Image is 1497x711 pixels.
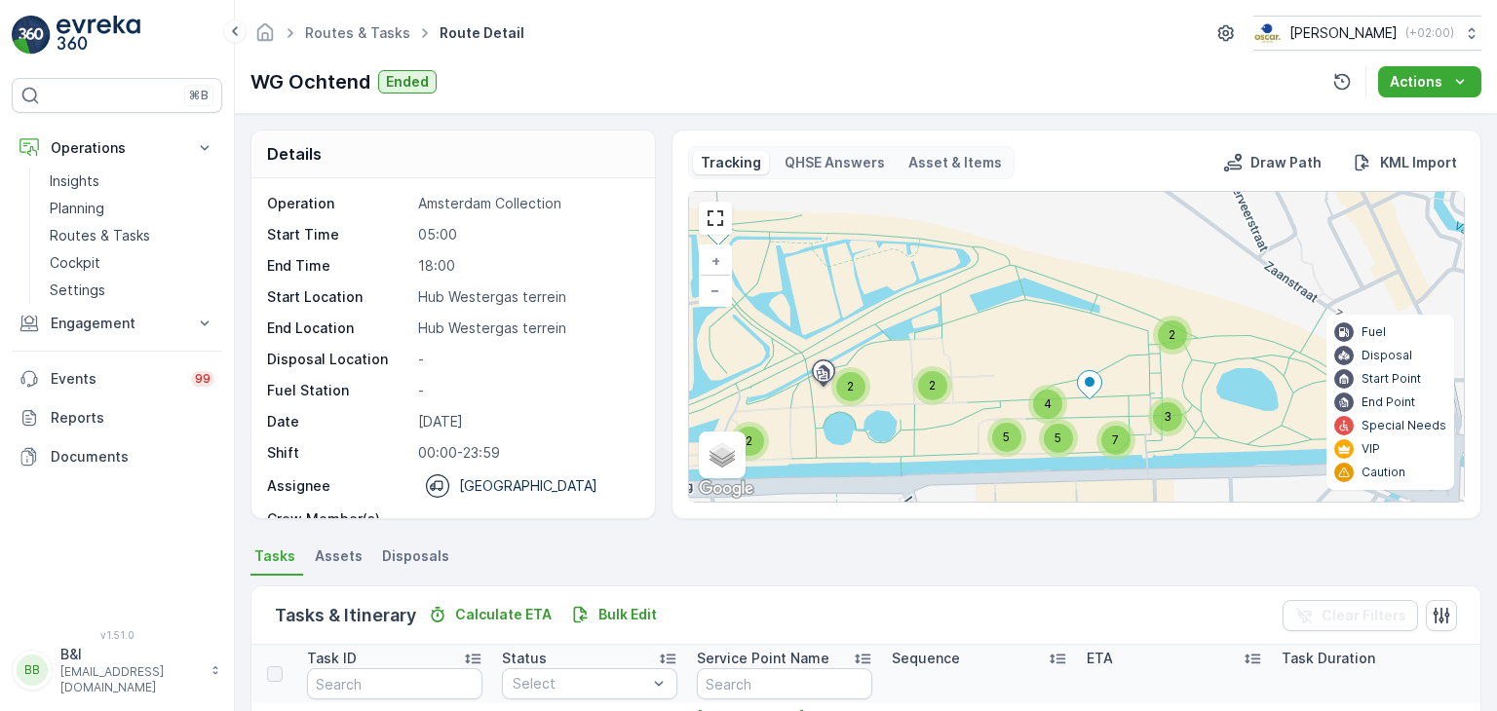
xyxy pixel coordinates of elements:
[418,194,633,213] p: Amsterdam Collection
[1169,327,1175,342] span: 2
[267,350,410,369] p: Disposal Location
[17,655,48,686] div: BB
[418,287,633,307] p: Hub Westergas terrein
[418,443,633,463] p: 00:00-23:59
[60,664,201,695] p: [EMAIL_ADDRESS][DOMAIN_NAME]
[267,476,330,496] p: Assignee
[50,171,99,191] p: Insights
[701,153,761,172] p: Tracking
[12,359,222,398] a: Events99
[50,199,104,218] p: Planning
[418,256,633,276] p: 18:00
[42,195,222,222] a: Planning
[12,304,222,343] button: Engagement
[459,476,597,496] p: [GEOGRAPHIC_DATA]
[908,153,1002,172] p: Asset & Items
[929,378,936,393] span: 2
[1039,419,1078,458] div: 5
[12,437,222,476] a: Documents
[195,371,211,387] p: 99
[378,70,437,94] button: Ended
[418,225,633,244] p: 05:00
[50,281,105,300] p: Settings
[1028,385,1067,424] div: 4
[847,379,854,393] span: 2
[1148,397,1187,436] div: 3
[418,509,633,529] p: -
[267,256,410,276] p: End Time
[697,649,829,668] p: Service Point Name
[436,23,528,43] span: Route Detail
[502,649,547,668] p: Status
[267,381,410,400] p: Fuel Station
[913,366,952,405] div: 2
[12,645,222,695] button: BBB&I[EMAIL_ADDRESS][DOMAIN_NAME]
[785,153,885,172] p: QHSE Answers
[51,408,214,428] p: Reports
[1362,348,1412,363] p: Disposal
[1003,430,1010,444] span: 5
[418,318,633,338] p: Hub Westergas terrein
[418,412,633,431] p: [DATE]
[694,476,758,502] img: Google
[42,222,222,249] a: Routes & Tasks
[418,350,633,369] p: -
[831,367,870,406] div: 2
[42,277,222,304] a: Settings
[267,509,410,529] p: Crew Member(s)
[1164,409,1171,424] span: 3
[689,192,1464,502] div: 0
[1289,23,1398,43] p: [PERSON_NAME]
[189,88,209,103] p: ⌘B
[267,318,410,338] p: End Location
[1153,316,1192,355] div: 2
[1044,396,1052,411] span: 4
[1055,430,1061,445] span: 5
[1250,153,1322,172] p: Draw Path
[710,281,720,298] span: −
[51,138,183,158] p: Operations
[420,603,559,626] button: Calculate ETA
[513,674,647,693] p: Select
[711,252,720,269] span: +
[51,369,179,389] p: Events
[254,546,295,566] span: Tasks
[1362,441,1380,457] p: VIP
[12,398,222,437] a: Reports
[42,249,222,277] a: Cockpit
[1390,72,1442,92] p: Actions
[12,129,222,168] button: Operations
[1215,151,1329,174] button: Draw Path
[267,142,322,166] p: Details
[1087,649,1113,668] p: ETA
[275,602,416,629] p: Tasks & Itinerary
[267,412,410,431] p: Date
[697,668,872,699] input: Search
[51,447,214,467] p: Documents
[42,168,222,195] a: Insights
[1253,16,1481,51] button: [PERSON_NAME](+02:00)
[1283,600,1418,631] button: Clear Filters
[418,381,633,400] p: -
[1362,418,1446,433] p: Special Needs
[1096,421,1135,460] div: 7
[730,422,769,461] div: 2
[1362,465,1405,480] p: Caution
[746,433,752,448] span: 2
[51,314,183,333] p: Engagement
[1282,649,1375,668] p: Task Duration
[1378,66,1481,97] button: Actions
[267,194,410,213] p: Operation
[12,16,51,55] img: logo
[305,24,410,41] a: Routes & Tasks
[1362,371,1421,387] p: Start Point
[563,603,665,626] button: Bulk Edit
[50,253,100,273] p: Cockpit
[1380,153,1457,172] p: KML Import
[60,645,201,664] p: B&I
[1362,394,1415,410] p: End Point
[307,668,482,699] input: Search
[267,225,410,244] p: Start Time
[12,629,222,641] span: v 1.51.0
[1405,25,1454,41] p: ( +02:00 )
